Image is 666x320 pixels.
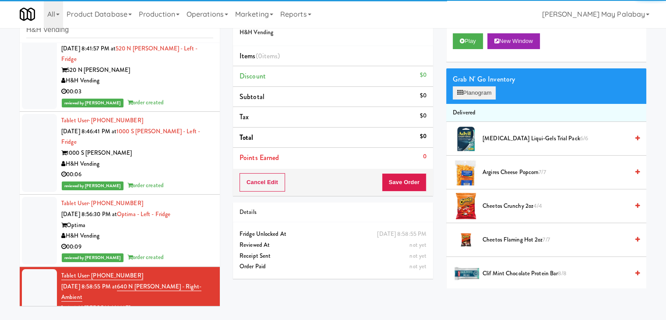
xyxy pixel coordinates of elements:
[61,148,213,159] div: 1000 S [PERSON_NAME]
[61,271,143,280] a: Tablet User· [PHONE_NUMBER]
[61,44,116,53] span: [DATE] 8:41:57 PM at
[539,168,546,176] span: 7/7
[453,86,496,100] button: Planogram
[453,33,483,49] button: Play
[420,131,426,142] div: $0
[420,110,426,121] div: $0
[61,65,213,76] div: 520 N [PERSON_NAME]
[423,151,426,162] div: 0
[240,261,426,272] div: Order Paid
[20,7,35,22] img: Micromart
[61,282,201,302] a: 640 N [PERSON_NAME] - Right- Ambient
[479,235,640,245] div: Cheetos Flaming Hot 2oz7/7
[61,220,213,231] div: Optima
[483,133,629,144] span: [MEDICAL_DATA] Liqui-Gels Trial Pack
[409,252,426,260] span: not yet
[580,134,588,142] span: 6/6
[483,167,629,178] span: Argires Cheese Popcorn
[543,235,550,244] span: 7/7
[558,269,567,277] span: 8/8
[409,262,426,270] span: not yet
[61,116,143,124] a: Tablet User· [PHONE_NUMBER]
[483,201,629,212] span: Cheetos Crunchy 2oz
[88,271,143,280] span: · [PHONE_NUMBER]
[20,112,220,195] li: Tablet User· [PHONE_NUMBER][DATE] 8:46:41 PM at1000 S [PERSON_NAME] - Left - Fridge1000 S [PERSON...
[61,231,213,242] div: H&H Vending
[20,195,220,267] li: Tablet User· [PHONE_NUMBER][DATE] 8:56:30 PM atOptima - Left - FridgeOptimaH&H Vending00:09review...
[240,71,266,81] span: Discount
[61,169,213,180] div: 00:06
[479,201,640,212] div: Cheetos Crunchy 2oz4/4
[479,133,640,144] div: [MEDICAL_DATA] Liqui-Gels Trial Pack6/6
[483,268,629,279] span: Clif Mint Chocolate Protein Bar
[127,253,164,261] span: order created
[88,199,143,207] span: · [PHONE_NUMBER]
[262,51,278,61] ng-pluralize: items
[240,92,264,102] span: Subtotal
[479,268,640,279] div: Clif Mint Chocolate Protein Bar8/8
[240,251,426,262] div: Receipt Sent
[61,44,197,64] a: 520 N [PERSON_NAME] - Left - Fridge
[240,207,426,218] div: Details
[61,303,213,314] div: 640 N [PERSON_NAME]
[62,99,123,107] span: reviewed by [PERSON_NAME]
[61,127,200,146] a: 1000 S [PERSON_NAME] - Left - Fridge
[61,127,116,135] span: [DATE] 8:46:41 PM at
[479,167,640,178] div: Argires Cheese Popcorn7/7
[61,159,213,170] div: H&H Vending
[382,173,426,192] button: Save Order
[377,229,426,240] div: [DATE] 8:58:55 PM
[61,282,117,291] span: [DATE] 8:58:55 PM at
[240,29,426,36] h5: H&H Vending
[61,210,117,218] span: [DATE] 8:56:30 PM at
[240,51,280,61] span: Items
[61,199,143,207] a: Tablet User· [PHONE_NUMBER]
[240,112,249,122] span: Tax
[453,73,640,86] div: Grab N' Go Inventory
[409,241,426,249] span: not yet
[240,153,279,163] span: Points Earned
[62,253,123,262] span: reviewed by [PERSON_NAME]
[127,98,164,107] span: order created
[240,229,426,240] div: Fridge Unlocked At
[61,75,213,86] div: H&H Vending
[240,240,426,251] div: Reviewed At
[117,210,170,218] a: Optima - Left - Fridge
[62,181,123,190] span: reviewed by [PERSON_NAME]
[61,86,213,97] div: 00:03
[420,70,426,81] div: $0
[88,116,143,124] span: · [PHONE_NUMBER]
[240,132,254,142] span: Total
[256,51,280,61] span: (0 )
[240,173,285,192] button: Cancel Edit
[446,104,646,122] li: Delivered
[533,202,542,210] span: 4/4
[20,29,220,112] li: Tablet User· [PHONE_NUMBER][DATE] 8:41:57 PM at520 N [PERSON_NAME] - Left - Fridge520 N [PERSON_N...
[487,33,540,49] button: New Window
[420,90,426,101] div: $0
[127,181,164,189] span: order created
[483,235,629,245] span: Cheetos Flaming Hot 2oz
[61,242,213,252] div: 00:09
[26,22,213,38] input: Search vision orders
